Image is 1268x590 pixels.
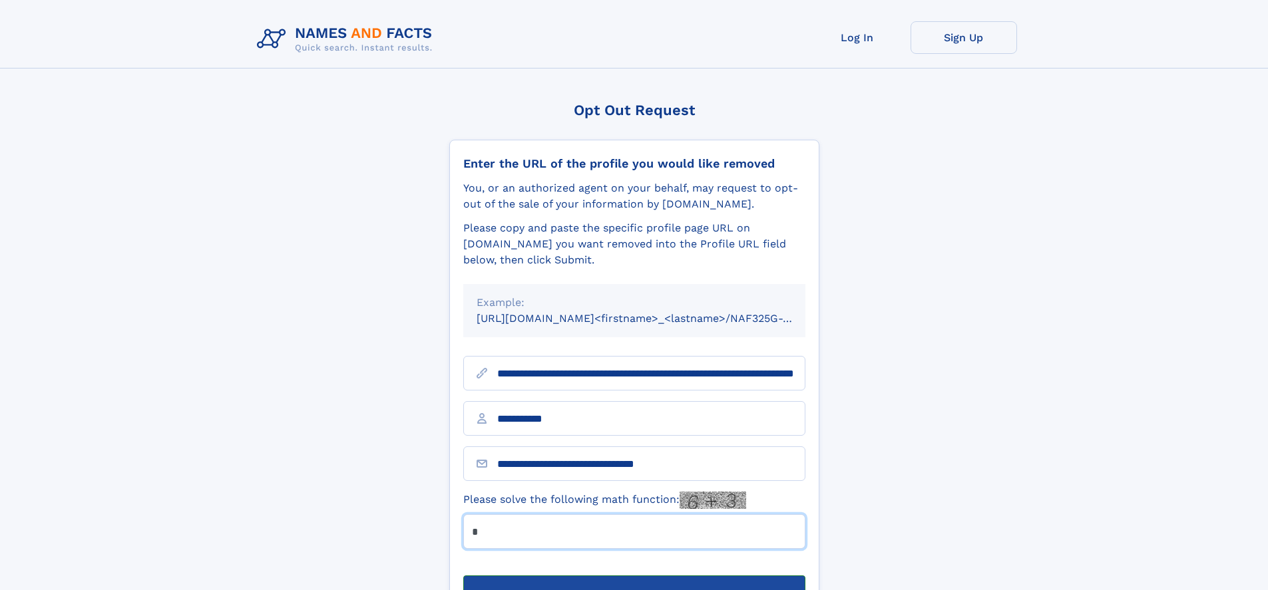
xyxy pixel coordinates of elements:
[463,220,805,268] div: Please copy and paste the specific profile page URL on [DOMAIN_NAME] you want removed into the Pr...
[804,21,911,54] a: Log In
[463,492,746,509] label: Please solve the following math function:
[252,21,443,57] img: Logo Names and Facts
[477,312,831,325] small: [URL][DOMAIN_NAME]<firstname>_<lastname>/NAF325G-xxxxxxxx
[463,180,805,212] div: You, or an authorized agent on your behalf, may request to opt-out of the sale of your informatio...
[449,102,819,118] div: Opt Out Request
[911,21,1017,54] a: Sign Up
[477,295,792,311] div: Example:
[463,156,805,171] div: Enter the URL of the profile you would like removed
